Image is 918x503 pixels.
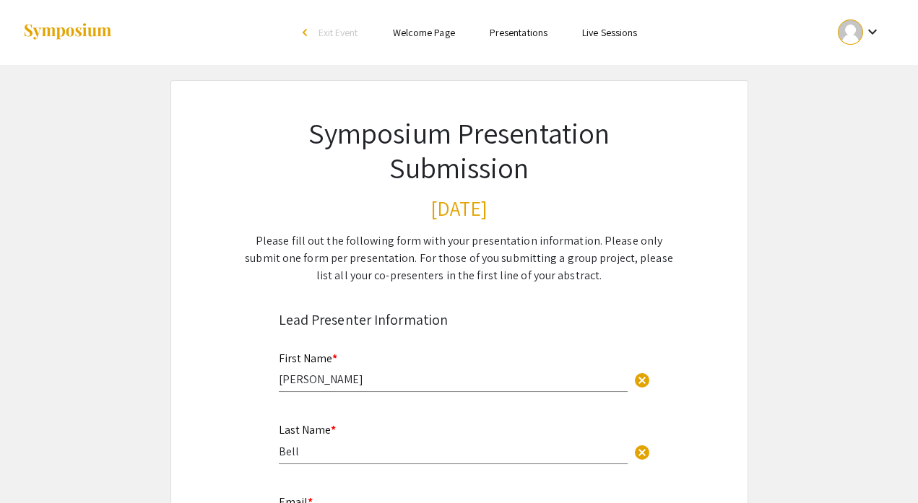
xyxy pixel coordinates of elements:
a: Live Sessions [582,26,637,39]
a: Presentations [490,26,547,39]
iframe: Chat [11,438,61,492]
button: Clear [628,365,657,394]
img: Symposium by ForagerOne [22,22,113,42]
div: Lead Presenter Information [279,309,640,331]
mat-icon: Expand account dropdown [863,23,880,40]
input: Type Here [279,372,628,387]
button: Expand account dropdown [823,16,896,48]
mat-label: First Name [279,351,337,366]
h3: [DATE] [241,196,677,221]
div: arrow_back_ios [303,28,311,37]
a: Welcome Page [393,26,455,39]
div: Please fill out the following form with your presentation information. Please only submit one for... [241,232,677,284]
h1: Symposium Presentation Submission [241,115,677,185]
span: cancel [633,444,651,461]
span: Exit Event [319,26,358,39]
input: Type Here [279,444,628,459]
mat-label: Last Name [279,422,336,437]
button: Clear [628,437,657,466]
span: cancel [633,372,651,389]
